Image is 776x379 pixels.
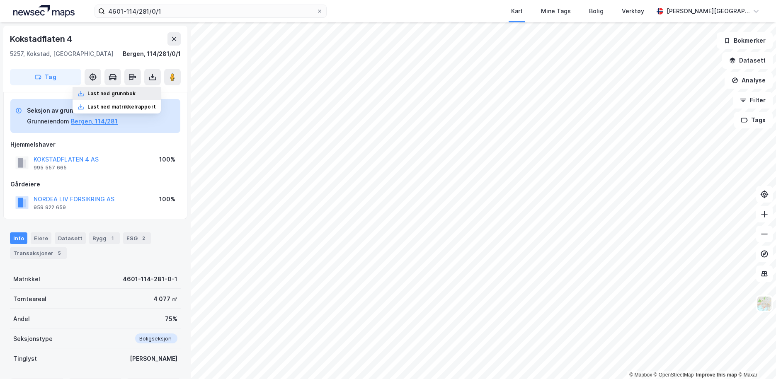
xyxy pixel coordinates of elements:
[667,6,749,16] div: [PERSON_NAME][GEOGRAPHIC_DATA]
[13,354,37,364] div: Tinglyst
[55,232,86,244] div: Datasett
[123,274,177,284] div: 4601-114-281-0-1
[733,92,773,109] button: Filter
[31,232,51,244] div: Eiere
[10,247,67,259] div: Transaksjoner
[89,232,120,244] div: Bygg
[105,5,316,17] input: Søk på adresse, matrikkel, gårdeiere, leietakere eller personer
[735,339,776,379] div: Kontrollprogram for chat
[55,249,63,257] div: 5
[153,294,177,304] div: 4 077 ㎡
[165,314,177,324] div: 75%
[123,49,181,59] div: Bergen, 114/281/0/1
[13,274,40,284] div: Matrikkel
[734,112,773,128] button: Tags
[629,372,652,378] a: Mapbox
[87,104,156,110] div: Last ned matrikkelrapport
[511,6,523,16] div: Kart
[622,6,644,16] div: Verktøy
[13,334,53,344] div: Seksjonstype
[10,232,27,244] div: Info
[757,296,772,311] img: Z
[71,116,118,126] button: Bergen, 114/281
[696,372,737,378] a: Improve this map
[34,204,66,211] div: 959 922 659
[27,106,118,116] div: Seksjon av grunneiendom
[589,6,604,16] div: Bolig
[541,6,571,16] div: Mine Tags
[87,90,136,97] div: Last ned grunnbok
[13,294,46,304] div: Tomteareal
[10,179,180,189] div: Gårdeiere
[123,232,151,244] div: ESG
[10,140,180,150] div: Hjemmelshaver
[139,234,148,242] div: 2
[722,52,773,69] button: Datasett
[10,49,114,59] div: 5257, Kokstad, [GEOGRAPHIC_DATA]
[159,154,175,164] div: 100%
[130,354,177,364] div: [PERSON_NAME]
[108,234,116,242] div: 1
[717,32,773,49] button: Bokmerker
[10,69,81,85] button: Tag
[34,164,67,171] div: 995 557 665
[725,72,773,89] button: Analyse
[654,372,694,378] a: OpenStreetMap
[10,32,74,46] div: Kokstadflaten 4
[735,339,776,379] iframe: Chat Widget
[27,116,69,126] div: Grunneiendom
[159,194,175,204] div: 100%
[13,314,30,324] div: Andel
[13,5,75,17] img: logo.a4113a55bc3d86da70a041830d287a7e.svg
